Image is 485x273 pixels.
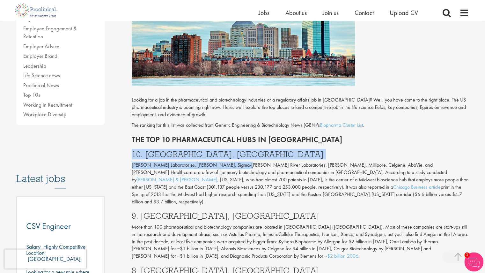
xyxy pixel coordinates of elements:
[23,101,72,108] a: Working in Recruitment
[132,150,469,158] h3: 10. [GEOGRAPHIC_DATA], [GEOGRAPHIC_DATA]
[23,111,66,118] a: Workplace Diversity
[390,9,418,17] a: Upload CV
[23,72,60,79] a: Life Science news
[26,221,71,231] span: CSV Engineer
[132,96,469,118] p: Looking for a job in the pharmaceutical and biotechnology industries or a regulatory affairs job ...
[23,91,40,98] a: Top 10s
[23,25,77,40] a: Employee Engagement & Retention
[23,43,59,50] a: Employer Advice
[26,222,95,230] a: CSV Engineer
[23,62,46,69] a: Leadership
[16,157,105,188] h3: Latest jobs
[259,9,269,17] a: Jobs
[132,162,469,205] p: [PERSON_NAME] Laboratories, [PERSON_NAME], Sigma-[PERSON_NAME] River Laboratories, [PERSON_NAME],...
[464,252,470,258] span: 1
[327,253,358,259] a: $2 billion 2006
[4,249,86,269] iframe: reCAPTCHA
[26,243,40,250] span: Salary
[393,184,441,190] a: Chicago Business article
[323,9,339,17] a: Join us
[285,9,307,17] a: About us
[23,52,57,59] a: Employer Brand
[355,9,374,17] a: Contact
[132,135,469,144] h2: The Top 10 Pharmaceutical hubs in [GEOGRAPHIC_DATA]
[132,212,469,220] h3: 9. [GEOGRAPHIC_DATA], [GEOGRAPHIC_DATA]
[132,122,469,129] p: The ranking for this list was collected from Genetic Engineering & Biotechnology News (GEN)'s .
[362,122,363,128] a: t
[464,252,483,271] img: Chatbot
[136,176,217,183] a: [PERSON_NAME] & [PERSON_NAME]
[320,122,362,128] a: Biopharma Cluster Lis
[132,224,469,260] p: More than 100 pharmaceutical and biotechnology companies are located in [GEOGRAPHIC_DATA] ([GEOGR...
[23,82,59,89] a: Proclinical News
[43,243,86,250] p: Highly Competitive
